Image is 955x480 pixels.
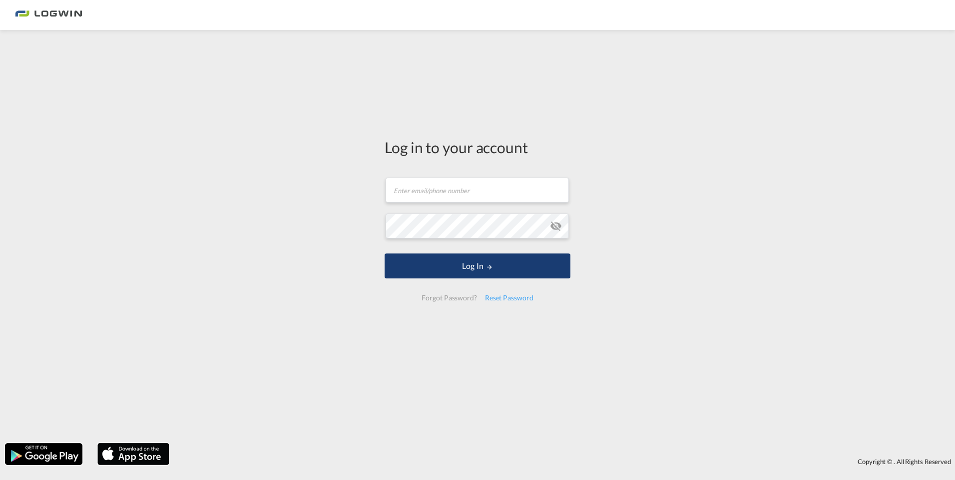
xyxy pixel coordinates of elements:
md-icon: icon-eye-off [550,220,562,232]
img: apple.png [96,442,170,466]
div: Copyright © . All Rights Reserved [174,453,955,470]
img: google.png [4,442,83,466]
div: Forgot Password? [418,289,480,307]
div: Log in to your account [385,137,570,158]
img: bc73a0e0d8c111efacd525e4c8ad7d32.png [15,4,82,26]
button: LOGIN [385,253,570,278]
div: Reset Password [481,289,537,307]
input: Enter email/phone number [386,178,569,203]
